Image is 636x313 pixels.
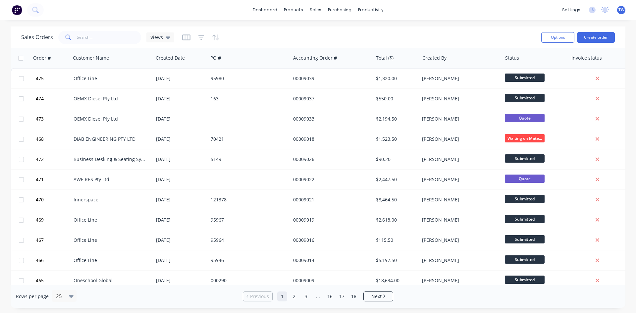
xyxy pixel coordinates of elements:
span: 470 [36,196,44,203]
div: purchasing [325,5,355,15]
span: 473 [36,116,44,122]
div: 70421 [211,136,284,142]
span: Submitted [505,276,545,284]
span: Submitted [505,94,545,102]
div: 95964 [211,237,284,243]
a: Previous page [243,293,272,300]
div: 00009018 [293,136,367,142]
div: [DATE] [156,257,205,264]
div: Status [505,55,519,61]
div: sales [306,5,325,15]
div: [DATE] [156,95,205,102]
div: OEMX Diesel Pty Ltd [74,116,147,122]
div: $2,447.50 [376,176,415,183]
div: Total ($) [376,55,394,61]
div: 163 [211,95,284,102]
div: $90.20 [376,156,415,163]
span: 466 [36,257,44,264]
div: Created By [422,55,447,61]
span: 465 [36,277,44,284]
div: $2,194.50 [376,116,415,122]
span: Submitted [505,235,545,243]
button: 469 [34,210,74,230]
button: 465 [34,271,74,290]
div: [DATE] [156,136,205,142]
button: 473 [34,109,74,129]
div: $550.00 [376,95,415,102]
button: 467 [34,230,74,250]
div: [PERSON_NAME] [422,277,496,284]
div: Invoice status [571,55,602,61]
div: OEMX Diesel Pty Ltd [74,95,147,102]
div: Accounting Order # [293,55,337,61]
div: 00009033 [293,116,367,122]
div: [DATE] [156,277,205,284]
div: 00009039 [293,75,367,82]
a: Jump forward [313,291,323,301]
button: 475 [34,69,74,88]
span: Quote [505,114,545,122]
span: Waiting on Mate... [505,134,545,142]
button: 474 [34,89,74,109]
a: dashboard [249,5,281,15]
span: Submitted [505,154,545,163]
div: [DATE] [156,217,205,223]
span: Submitted [505,255,545,264]
div: 121378 [211,196,284,203]
div: $2,618.00 [376,217,415,223]
span: Submitted [505,195,545,203]
div: 00009019 [293,217,367,223]
div: 00009022 [293,176,367,183]
img: Factory [12,5,22,15]
div: [PERSON_NAME] [422,217,496,223]
button: 472 [34,149,74,169]
button: 468 [34,129,74,149]
div: 00009021 [293,196,367,203]
div: 95946 [211,257,284,264]
div: Created Date [156,55,185,61]
span: 474 [36,95,44,102]
div: [PERSON_NAME] [422,95,496,102]
span: Submitted [505,215,545,223]
div: [PERSON_NAME] [422,196,496,203]
span: 469 [36,217,44,223]
div: [PERSON_NAME] [422,257,496,264]
div: [PERSON_NAME] [422,75,496,82]
div: PO # [210,55,221,61]
div: [PERSON_NAME] [422,237,496,243]
div: AWE RES Pty Ltd [74,176,147,183]
div: [DATE] [156,75,205,82]
span: Views [150,34,163,41]
a: Page 18 [349,291,359,301]
div: $18,634.00 [376,277,415,284]
div: [PERSON_NAME] [422,156,496,163]
span: Previous [250,293,269,300]
a: Page 1 is your current page [277,291,287,301]
div: Oneschool Global [74,277,147,284]
button: 470 [34,190,74,210]
button: Create order [577,32,615,43]
a: Page 16 [325,291,335,301]
input: Search... [77,31,141,44]
span: 475 [36,75,44,82]
div: 00009037 [293,95,367,102]
div: 000290 [211,277,284,284]
button: 471 [34,170,74,189]
div: 00009016 [293,237,367,243]
ul: Pagination [240,291,396,301]
div: [DATE] [156,196,205,203]
a: Page 17 [337,291,347,301]
span: Rows per page [16,293,49,300]
span: TW [618,7,624,13]
div: Office Line [74,237,147,243]
span: Submitted [505,74,545,82]
div: Customer Name [73,55,109,61]
span: 472 [36,156,44,163]
span: Quote [505,175,545,183]
div: $1,320.00 [376,75,415,82]
div: Office Line [74,257,147,264]
div: [PERSON_NAME] [422,116,496,122]
div: Business Desking & Seating Systems [74,156,147,163]
div: [DATE] [156,176,205,183]
div: 5149 [211,156,284,163]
